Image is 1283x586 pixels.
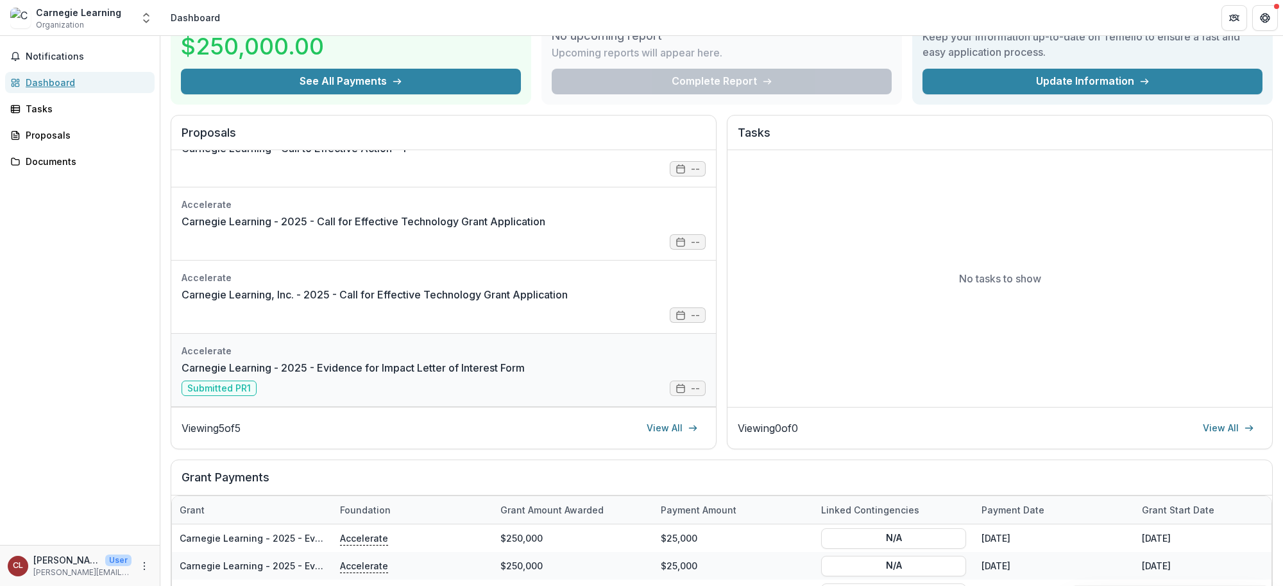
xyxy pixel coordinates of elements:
[653,524,813,552] div: $25,000
[1252,5,1278,31] button: Get Help
[813,496,974,524] div: Linked Contingencies
[340,531,388,545] p: Accelerate
[182,420,241,436] p: Viewing 5 of 5
[974,496,1134,524] div: Payment date
[36,6,121,19] div: Carnegie Learning
[26,51,149,62] span: Notifications
[493,496,653,524] div: Grant amount awarded
[974,552,1134,580] div: [DATE]
[959,271,1041,286] p: No tasks to show
[182,126,706,150] h2: Proposals
[36,19,84,31] span: Organization
[493,524,653,552] div: $250,000
[181,69,521,94] button: See All Payments
[182,287,568,302] a: Carnegie Learning, Inc. - 2025 - Call for Effective Technology Grant Application
[332,496,493,524] div: Foundation
[182,214,545,229] a: Carnegie Learning - 2025 - Call for Effective Technology Grant Application
[137,5,155,31] button: Open entity switcher
[33,553,100,567] p: [PERSON_NAME]
[821,555,966,576] button: N/A
[653,496,813,524] div: Payment Amount
[738,420,798,436] p: Viewing 0 of 0
[653,552,813,580] div: $25,000
[182,360,525,375] a: Carnegie Learning - 2025 - Evidence for Impact Letter of Interest Form
[181,29,324,64] h3: $250,000.00
[5,125,155,146] a: Proposals
[10,8,31,28] img: Carnegie Learning
[340,558,388,573] p: Accelerate
[172,496,332,524] div: Grant
[5,98,155,119] a: Tasks
[182,141,406,156] a: Carnegie Learning - Call to Effective Action - 1
[974,503,1052,517] div: Payment date
[738,126,1262,150] h2: Tasks
[653,503,744,517] div: Payment Amount
[552,45,722,60] p: Upcoming reports will appear here.
[922,69,1262,94] a: Update Information
[33,567,132,578] p: [PERSON_NAME][EMAIL_ADDRESS][DOMAIN_NAME]
[974,524,1134,552] div: [DATE]
[5,72,155,93] a: Dashboard
[26,155,144,168] div: Documents
[493,503,611,517] div: Grant amount awarded
[813,503,927,517] div: Linked Contingencies
[13,562,23,570] div: Courtney Lewis
[26,102,144,116] div: Tasks
[182,470,1262,495] h2: Grant Payments
[821,528,966,548] button: N/A
[105,555,132,566] p: User
[332,503,398,517] div: Foundation
[180,560,496,571] a: Carnegie Learning - 2025 - Evidence for Impact Letter of Interest Form
[493,552,653,580] div: $250,000
[1134,503,1222,517] div: Grant start date
[137,558,152,574] button: More
[172,503,212,517] div: Grant
[1221,5,1247,31] button: Partners
[26,128,144,142] div: Proposals
[639,418,706,438] a: View All
[5,151,155,172] a: Documents
[180,533,496,544] a: Carnegie Learning - 2025 - Evidence for Impact Letter of Interest Form
[1195,418,1262,438] a: View All
[171,11,220,24] div: Dashboard
[166,8,225,27] nav: breadcrumb
[922,29,1262,60] h3: Keep your information up-to-date on Temelio to ensure a fast and easy application process.
[5,46,155,67] button: Notifications
[26,76,144,89] div: Dashboard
